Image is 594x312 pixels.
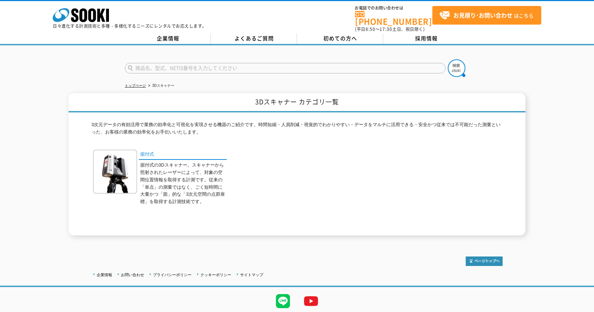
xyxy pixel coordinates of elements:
p: 日々進化する計測技術と多種・多様化するニーズにレンタルでお応えします。 [53,24,207,28]
span: (平日 ～ 土日、祝日除く) [355,26,425,32]
a: トップページ [125,84,146,87]
a: お問い合わせ [121,273,144,277]
strong: お見積り･お問い合わせ [453,11,512,19]
span: 8:50 [366,26,375,32]
p: 据付式の3Dスキャナー。スキャナーから照射されたレーザーによって、対象の空間位置情報を取得する計測です。従来の「単点」の測量ではなく、ごく短時間に大量かつ「面」的な「3次元空間の点群座標」を取得... [140,162,227,206]
a: よくあるご質問 [211,33,297,44]
h1: 3Dスキャナー カテゴリ一覧 [69,93,525,112]
a: 据付式 [139,150,227,160]
a: サイトマップ [240,273,263,277]
img: 据付式 [93,150,137,194]
input: 商品名、型式、NETIS番号を入力してください [125,63,446,73]
a: 企業情報 [97,273,112,277]
a: 初めての方へ [297,33,383,44]
a: お見積り･お問い合わせはこちら [432,6,541,25]
img: トップページへ [466,256,503,266]
a: 採用情報 [383,33,469,44]
span: 初めての方へ [323,34,357,42]
a: クッキーポリシー [200,273,231,277]
li: 3Dスキャナー [147,82,174,90]
span: はこちら [439,10,534,21]
img: btn_search.png [448,59,465,77]
a: プライバシーポリシー [153,273,192,277]
span: 17:30 [380,26,392,32]
p: 3次元データの有効活用で業務の効率化と可視化を実現させる機器のご紹介です。時間短縮・人員削減・視覚的でわかりやすい・データをマルチに活用できる・安全かつ従来では不可能だった測量といった、お客様の... [91,121,503,139]
span: お電話でのお問い合わせは [355,6,432,10]
a: 企業情報 [125,33,211,44]
a: [PHONE_NUMBER] [355,11,432,25]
